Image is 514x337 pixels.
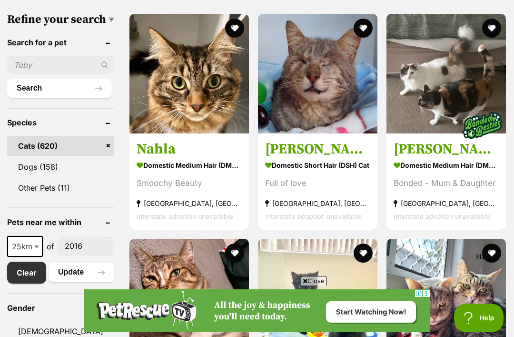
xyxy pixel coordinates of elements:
img: Nahla - Domestic Medium Hair (DMH) Cat [129,14,249,133]
header: Search for a pet [7,38,114,47]
button: favourite [225,244,244,263]
div: Smoochy Beauty [137,177,242,190]
strong: [GEOGRAPHIC_DATA], [GEOGRAPHIC_DATA] [394,197,499,210]
a: Other Pets (11) [7,178,114,198]
img: Dawson - Domestic Short Hair (DSH) Cat [258,14,377,133]
a: [PERSON_NAME] & [PERSON_NAME] need another chance Domestic Medium Hair (DMH) Cat Bonded - Mum & D... [386,133,506,230]
a: [PERSON_NAME] Domestic Short Hair (DSH) Cat Full of love [GEOGRAPHIC_DATA], [GEOGRAPHIC_DATA] Int... [258,133,377,230]
strong: Domestic Medium Hair (DMH) Cat [394,158,499,172]
h3: Refine your search [7,13,114,26]
span: Interstate adoption unavailable [394,212,490,220]
iframe: Help Scout Beacon - Open [454,304,504,332]
h3: [PERSON_NAME] [265,140,370,158]
button: favourite [354,19,373,38]
header: Gender [7,304,114,312]
img: Rosie & Callie need another chance - Domestic Medium Hair (DMH) Cat [386,14,506,133]
h3: [PERSON_NAME] & [PERSON_NAME] need another chance [394,140,499,158]
img: consumer-privacy-logo.png [1,1,9,9]
strong: [GEOGRAPHIC_DATA], [GEOGRAPHIC_DATA] [137,197,242,210]
strong: Domestic Short Hair (DSH) Cat [265,158,370,172]
span: Interstate adoption unavailable [265,212,362,220]
a: Clear [7,262,46,284]
span: of [47,241,54,252]
header: Species [7,118,114,127]
button: favourite [354,244,373,263]
iframe: Advertisement [84,289,430,332]
div: Full of love [265,177,370,190]
header: Pets near me within [7,218,114,226]
button: Search [7,79,112,98]
span: 25km [7,236,43,257]
a: Dogs (158) [7,157,114,177]
div: Bonded - Mum & Daughter [394,177,499,190]
img: bonded besties [458,102,506,149]
button: favourite [482,244,501,263]
strong: [GEOGRAPHIC_DATA], [GEOGRAPHIC_DATA] [265,197,370,210]
input: Toby [7,56,114,74]
span: Interstate adoption unavailable [137,212,233,220]
a: Nahla Domestic Medium Hair (DMH) Cat Smoochy Beauty [GEOGRAPHIC_DATA], [GEOGRAPHIC_DATA] Intersta... [129,133,249,230]
input: postcode [58,237,114,255]
span: Close [301,276,326,286]
a: Cats (620) [7,136,114,156]
button: favourite [482,19,501,38]
h3: Nahla [137,140,242,158]
button: Update [49,263,114,282]
span: 25km [8,240,42,253]
strong: Domestic Medium Hair (DMH) Cat [137,158,242,172]
button: favourite [225,19,244,38]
